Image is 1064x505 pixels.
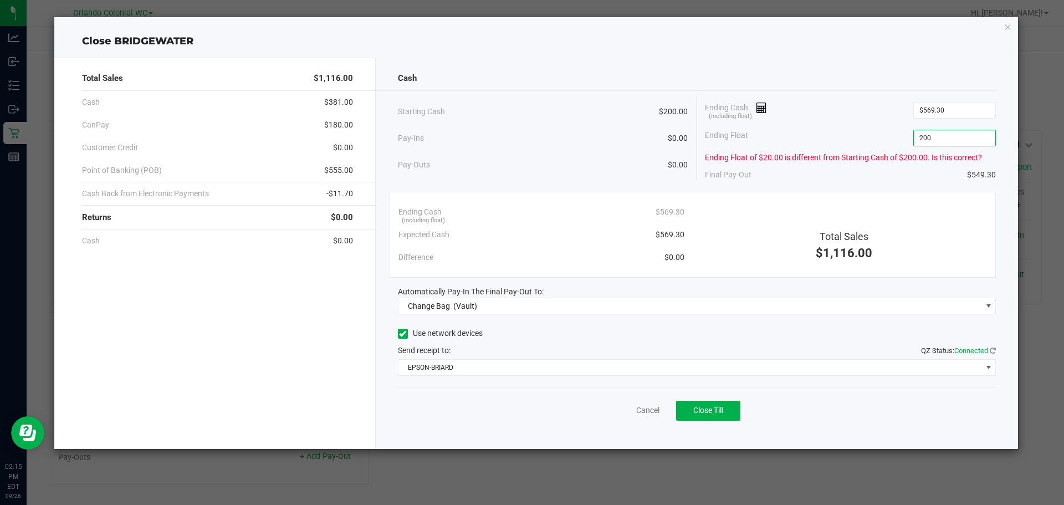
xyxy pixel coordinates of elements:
span: Ending Cash [705,102,767,119]
span: $569.30 [656,229,684,241]
span: Send receipt to: [398,346,451,355]
label: Use network devices [398,328,483,339]
span: $1,116.00 [816,246,872,260]
span: Starting Cash [398,106,445,118]
span: $0.00 [664,252,684,263]
span: $0.00 [668,159,688,171]
span: QZ Status: [921,346,996,355]
span: EPSON-BRIARD [398,360,982,375]
span: $0.00 [668,132,688,144]
span: $180.00 [324,119,353,131]
div: Ending Float of $20.00 is different from Starting Cash of $200.00. Is this correct? [705,152,996,164]
span: $200.00 [659,106,688,118]
span: Customer Credit [82,142,138,154]
span: Pay-Outs [398,159,430,171]
span: Ending Float [705,130,748,146]
span: Pay-Ins [398,132,424,144]
span: Point of Banking (POB) [82,165,162,176]
span: Total Sales [820,231,868,242]
span: Final Pay-Out [705,169,751,181]
span: Total Sales [82,72,123,85]
button: Close Till [676,401,740,421]
div: Close BRIDGEWATER [54,34,1019,49]
span: -$11.70 [326,188,353,200]
span: Change Bag [408,302,450,310]
span: $555.00 [324,165,353,176]
span: Cash [398,72,417,85]
span: (including float) [402,216,445,226]
span: Ending Cash [398,206,442,218]
iframe: Resource center [11,416,44,450]
span: (including float) [709,112,752,121]
span: Automatically Pay-In The Final Pay-Out To: [398,287,544,296]
span: Expected Cash [398,229,449,241]
span: $0.00 [333,235,353,247]
span: $549.30 [967,169,996,181]
span: Close Till [693,406,723,415]
span: CanPay [82,119,109,131]
span: (Vault) [453,302,477,310]
a: Cancel [636,405,659,416]
span: Cash [82,96,100,108]
span: $0.00 [331,211,353,224]
span: Connected [954,346,988,355]
span: Cash Back from Electronic Payments [82,188,209,200]
span: Cash [82,235,100,247]
span: $1,116.00 [314,72,353,85]
span: Difference [398,252,433,263]
span: $569.30 [656,206,684,218]
span: $381.00 [324,96,353,108]
div: Returns [82,206,353,229]
span: $0.00 [333,142,353,154]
